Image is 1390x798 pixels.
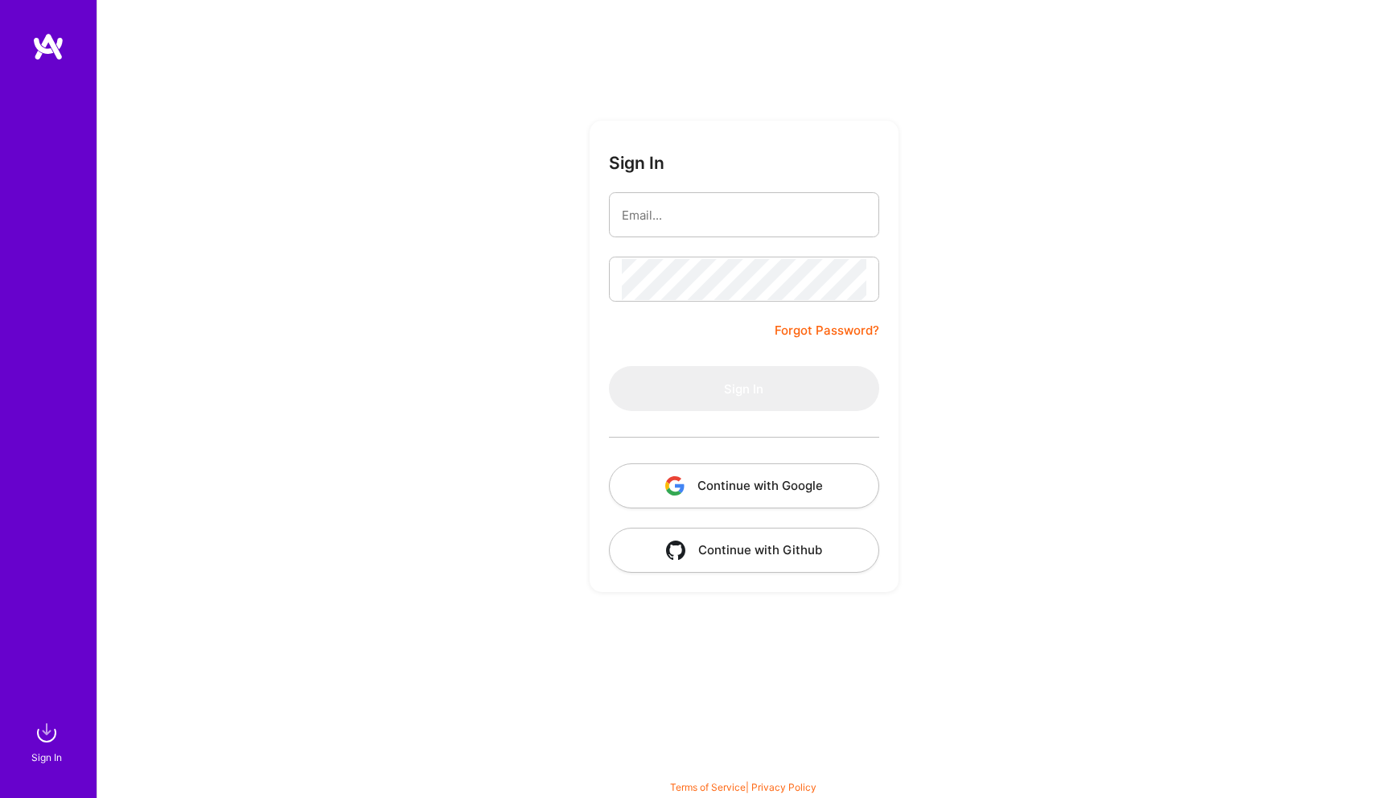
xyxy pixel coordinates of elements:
h3: Sign In [609,153,664,173]
button: Continue with Github [609,528,879,573]
button: Continue with Google [609,463,879,508]
button: Sign In [609,366,879,411]
a: Terms of Service [670,781,746,793]
a: sign inSign In [34,717,63,766]
img: icon [666,541,685,560]
input: Email... [622,195,866,236]
a: Forgot Password? [775,321,879,340]
img: sign in [31,717,63,749]
a: Privacy Policy [751,781,816,793]
img: logo [32,32,64,61]
img: icon [665,476,685,496]
div: Sign In [31,749,62,766]
div: © 2025 ATeams Inc., All rights reserved. [97,750,1390,790]
span: | [670,781,816,793]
